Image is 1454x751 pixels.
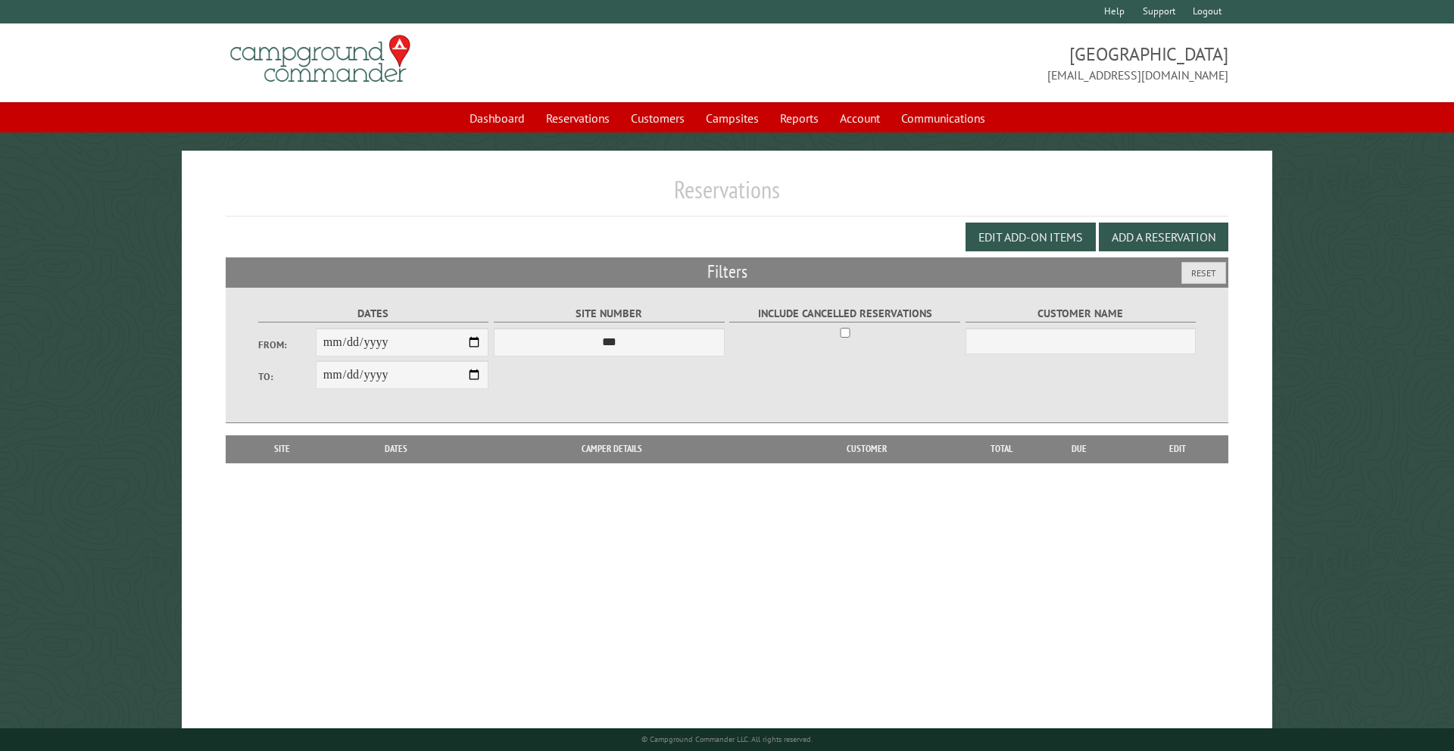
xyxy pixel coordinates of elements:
[763,435,971,463] th: Customer
[1181,262,1226,284] button: Reset
[622,104,694,132] a: Customers
[461,435,763,463] th: Camper Details
[537,104,619,132] a: Reservations
[892,104,994,132] a: Communications
[258,369,316,384] label: To:
[966,223,1096,251] button: Edit Add-on Items
[226,175,1229,217] h1: Reservations
[1099,223,1228,251] button: Add a Reservation
[727,42,1228,84] span: [GEOGRAPHIC_DATA] [EMAIL_ADDRESS][DOMAIN_NAME]
[258,338,316,352] label: From:
[226,30,415,89] img: Campground Commander
[1127,435,1229,463] th: Edit
[831,104,889,132] a: Account
[729,305,960,323] label: Include Cancelled Reservations
[226,257,1229,286] h2: Filters
[697,104,768,132] a: Campsites
[771,104,828,132] a: Reports
[460,104,534,132] a: Dashboard
[641,734,813,744] small: © Campground Commander LLC. All rights reserved.
[233,435,332,463] th: Site
[494,305,725,323] label: Site Number
[258,305,489,323] label: Dates
[332,435,461,463] th: Dates
[1031,435,1127,463] th: Due
[966,305,1197,323] label: Customer Name
[971,435,1031,463] th: Total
